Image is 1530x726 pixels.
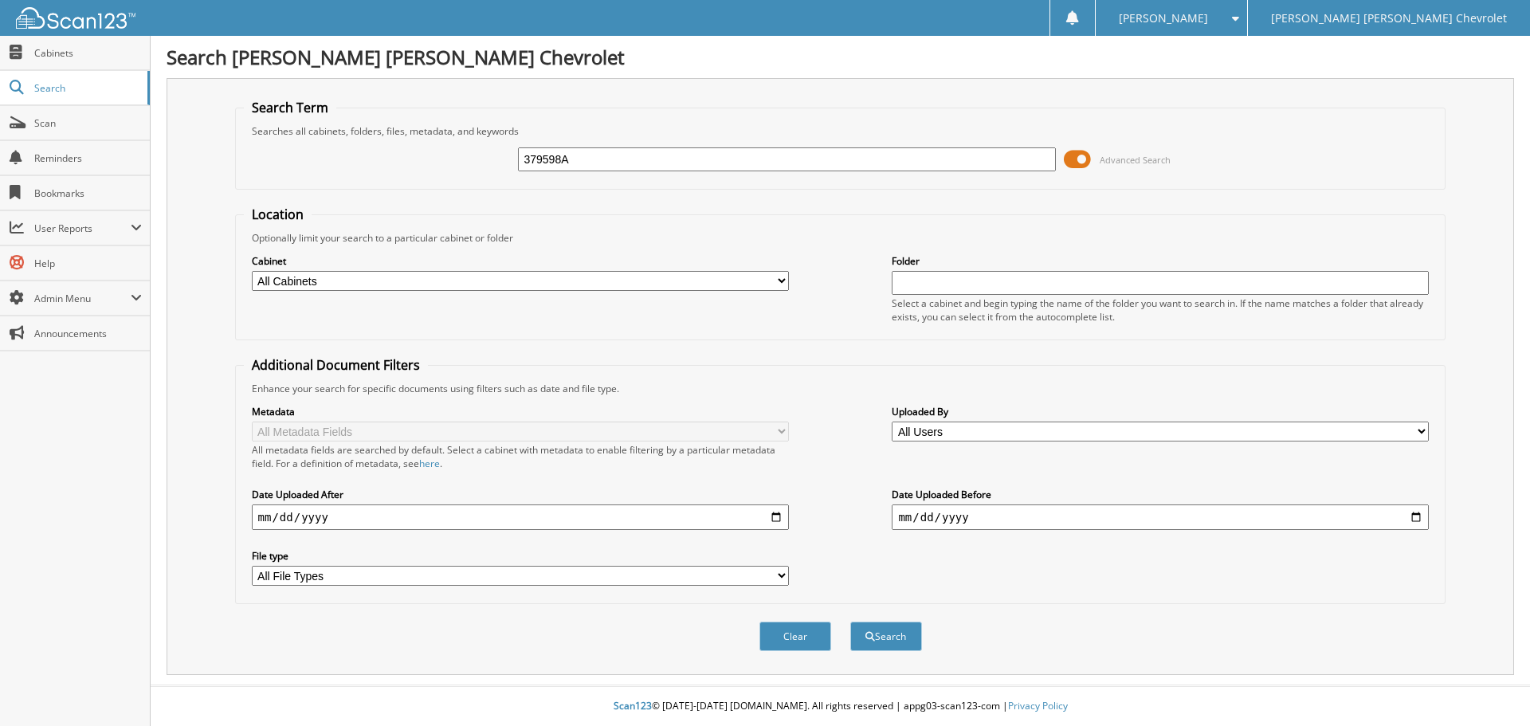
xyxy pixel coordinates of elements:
[892,488,1429,501] label: Date Uploaded Before
[1100,154,1171,166] span: Advanced Search
[34,46,142,60] span: Cabinets
[244,231,1438,245] div: Optionally limit your search to a particular cabinet or folder
[252,504,789,530] input: start
[244,99,336,116] legend: Search Term
[892,296,1429,324] div: Select a cabinet and begin typing the name of the folder you want to search in. If the name match...
[1119,14,1208,23] span: [PERSON_NAME]
[34,116,142,130] span: Scan
[252,254,789,268] label: Cabinet
[252,443,789,470] div: All metadata fields are searched by default. Select a cabinet with metadata to enable filtering b...
[34,81,139,95] span: Search
[34,327,142,340] span: Announcements
[1008,699,1068,712] a: Privacy Policy
[614,699,652,712] span: Scan123
[892,504,1429,530] input: end
[34,186,142,200] span: Bookmarks
[34,151,142,165] span: Reminders
[244,382,1438,395] div: Enhance your search for specific documents using filters such as date and file type.
[252,549,789,563] label: File type
[34,257,142,270] span: Help
[850,622,922,651] button: Search
[34,222,131,235] span: User Reports
[244,356,428,374] legend: Additional Document Filters
[167,44,1514,70] h1: Search [PERSON_NAME] [PERSON_NAME] Chevrolet
[419,457,440,470] a: here
[759,622,831,651] button: Clear
[244,206,312,223] legend: Location
[252,488,789,501] label: Date Uploaded After
[252,405,789,418] label: Metadata
[1271,14,1507,23] span: [PERSON_NAME] [PERSON_NAME] Chevrolet
[16,7,135,29] img: scan123-logo-white.svg
[892,405,1429,418] label: Uploaded By
[244,124,1438,138] div: Searches all cabinets, folders, files, metadata, and keywords
[892,254,1429,268] label: Folder
[1450,649,1530,726] iframe: Chat Widget
[151,687,1530,726] div: © [DATE]-[DATE] [DOMAIN_NAME]. All rights reserved | appg03-scan123-com |
[34,292,131,305] span: Admin Menu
